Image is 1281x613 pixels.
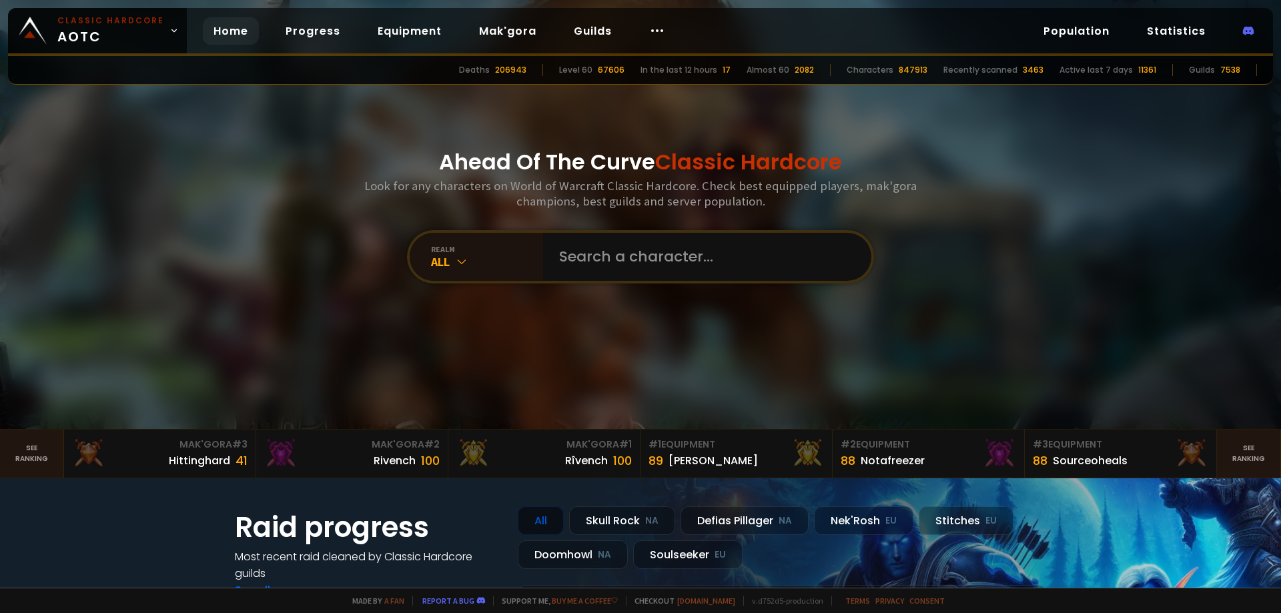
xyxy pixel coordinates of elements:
div: Rivench [374,452,416,469]
input: Search a character... [551,233,855,281]
div: Mak'Gora [264,438,440,452]
div: All [518,506,564,535]
div: 847913 [899,64,927,76]
a: Report a bug [422,596,474,606]
h3: Look for any characters on World of Warcraft Classic Hardcore. Check best equipped players, mak'g... [359,178,922,209]
div: Equipment [841,438,1016,452]
div: All [431,254,543,269]
span: # 2 [424,438,440,451]
div: [PERSON_NAME] [669,452,758,469]
div: Defias Pillager [681,506,809,535]
span: # 1 [649,438,661,451]
a: Mak'Gora#1Rîvench100 [448,430,640,478]
a: Buy me a coffee [552,596,618,606]
div: 100 [613,452,632,470]
div: Notafreezer [861,452,925,469]
div: 2082 [795,64,814,76]
div: 17 [723,64,731,76]
a: #3Equipment88Sourceoheals [1025,430,1217,478]
span: # 3 [1033,438,1048,451]
span: Checkout [626,596,735,606]
div: 89 [649,452,663,470]
div: Skull Rock [569,506,675,535]
span: Classic Hardcore [655,147,842,177]
div: 100 [421,452,440,470]
a: Guilds [563,17,622,45]
div: realm [431,244,543,254]
div: Equipment [1033,438,1208,452]
a: #1Equipment89[PERSON_NAME] [640,430,833,478]
h4: Most recent raid cleaned by Classic Hardcore guilds [235,548,502,582]
div: 41 [236,452,248,470]
span: Made by [344,596,404,606]
a: Mak'gora [468,17,547,45]
div: Sourceoheals [1053,452,1128,469]
small: EU [715,548,726,562]
div: Soulseeker [633,540,743,569]
a: [DOMAIN_NAME] [677,596,735,606]
a: Equipment [367,17,452,45]
h1: Raid progress [235,506,502,548]
a: See all progress [235,582,322,598]
a: Population [1033,17,1120,45]
span: # 3 [232,438,248,451]
a: a fan [384,596,404,606]
span: Support me, [493,596,618,606]
div: 3463 [1023,64,1043,76]
div: In the last 12 hours [640,64,717,76]
h1: Ahead Of The Curve [439,146,842,178]
a: Mak'Gora#3Hittinghard41 [64,430,256,478]
div: 88 [841,452,855,470]
div: 67606 [598,64,624,76]
a: Terms [845,596,870,606]
div: 7538 [1220,64,1240,76]
a: Home [203,17,259,45]
div: Doomhowl [518,540,628,569]
div: Mak'Gora [456,438,632,452]
a: Privacy [875,596,904,606]
div: Recently scanned [943,64,1017,76]
a: Progress [275,17,351,45]
span: # 2 [841,438,856,451]
span: v. d752d5 - production [743,596,823,606]
span: # 1 [619,438,632,451]
div: Stitches [919,506,1013,535]
small: NA [779,514,792,528]
small: NA [645,514,659,528]
small: Classic Hardcore [57,15,164,27]
div: Deaths [459,64,490,76]
div: Rîvench [565,452,608,469]
a: Mak'Gora#2Rivench100 [256,430,448,478]
div: Equipment [649,438,824,452]
div: 11361 [1138,64,1156,76]
div: Nek'Rosh [814,506,913,535]
small: NA [598,548,611,562]
a: #2Equipment88Notafreezer [833,430,1025,478]
div: Active last 7 days [1059,64,1133,76]
div: 88 [1033,452,1047,470]
small: EU [985,514,997,528]
a: Classic HardcoreAOTC [8,8,187,53]
span: AOTC [57,15,164,47]
div: Almost 60 [747,64,789,76]
a: Seeranking [1217,430,1281,478]
div: 206943 [495,64,526,76]
a: Consent [909,596,945,606]
div: Characters [847,64,893,76]
a: Statistics [1136,17,1216,45]
div: Mak'Gora [72,438,248,452]
div: Hittinghard [169,452,230,469]
small: EU [885,514,897,528]
div: Level 60 [559,64,592,76]
div: Guilds [1189,64,1215,76]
